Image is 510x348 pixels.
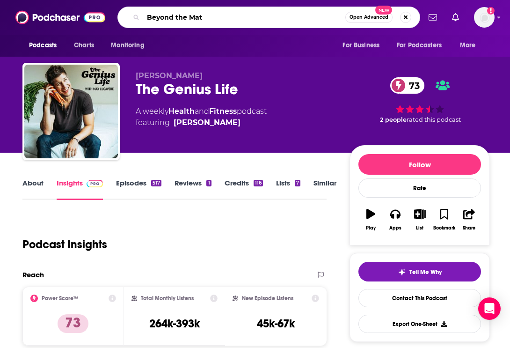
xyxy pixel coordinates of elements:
[87,180,103,187] img: Podchaser Pro
[342,39,379,52] span: For Business
[416,225,423,231] div: List
[22,237,107,252] h1: Podcast Insights
[206,180,211,186] div: 1
[487,7,495,15] svg: Add a profile image
[143,10,345,25] input: Search podcasts, credits, & more...
[448,9,463,25] a: Show notifications dropdown
[57,178,103,200] a: InsightsPodchaser Pro
[358,203,383,237] button: Play
[136,106,267,128] div: A weekly podcast
[408,203,432,237] button: List
[104,37,156,54] button: open menu
[141,295,194,302] h2: Total Monthly Listens
[22,37,69,54] button: open menu
[358,154,481,175] button: Follow
[151,180,161,186] div: 517
[74,39,94,52] span: Charts
[242,295,293,302] h2: New Episode Listens
[358,289,481,307] a: Contact This Podcast
[397,39,442,52] span: For Podcasters
[136,71,203,80] span: [PERSON_NAME]
[358,315,481,333] button: Export One-Sheet
[433,225,455,231] div: Bookmark
[209,107,237,116] a: Fitness
[68,37,100,54] a: Charts
[460,39,476,52] span: More
[478,297,501,320] div: Open Intercom Messenger
[276,178,300,200] a: Lists7
[225,178,263,200] a: Credits116
[453,37,488,54] button: open menu
[474,7,495,28] button: Show profile menu
[336,37,391,54] button: open menu
[116,178,161,200] a: Episodes517
[350,15,388,20] span: Open Advanced
[474,7,495,28] span: Logged in as alignPR
[474,7,495,28] img: User Profile
[400,77,424,94] span: 73
[174,117,240,128] div: [PERSON_NAME]
[168,107,195,116] a: Health
[389,225,401,231] div: Apps
[391,37,455,54] button: open menu
[407,116,461,123] span: rated this podcast
[257,317,295,331] h3: 45k-67k
[358,262,481,281] button: tell me why sparkleTell Me Why
[358,178,481,198] div: Rate
[366,225,376,231] div: Play
[457,203,481,237] button: Share
[195,107,209,116] span: and
[149,317,200,331] h3: 264k-393k
[42,295,78,302] h2: Power Score™
[15,8,105,26] img: Podchaser - Follow, Share and Rate Podcasts
[409,268,442,276] span: Tell Me Why
[390,77,424,94] a: 73
[175,178,211,200] a: Reviews1
[463,225,475,231] div: Share
[24,65,118,158] img: The Genius Life
[22,178,44,200] a: About
[432,203,457,237] button: Bookmark
[22,270,44,279] h2: Reach
[117,7,420,28] div: Search podcasts, credits, & more...
[398,268,406,276] img: tell me why sparkle
[111,39,144,52] span: Monitoring
[295,180,300,186] div: 7
[254,180,263,186] div: 116
[345,12,393,23] button: Open AdvancedNew
[375,6,392,15] span: New
[425,9,441,25] a: Show notifications dropdown
[58,314,88,333] p: 73
[350,71,490,129] div: 73 2 peoplerated this podcast
[383,203,408,237] button: Apps
[29,39,57,52] span: Podcasts
[313,178,336,200] a: Similar
[136,117,267,128] span: featuring
[380,116,407,123] span: 2 people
